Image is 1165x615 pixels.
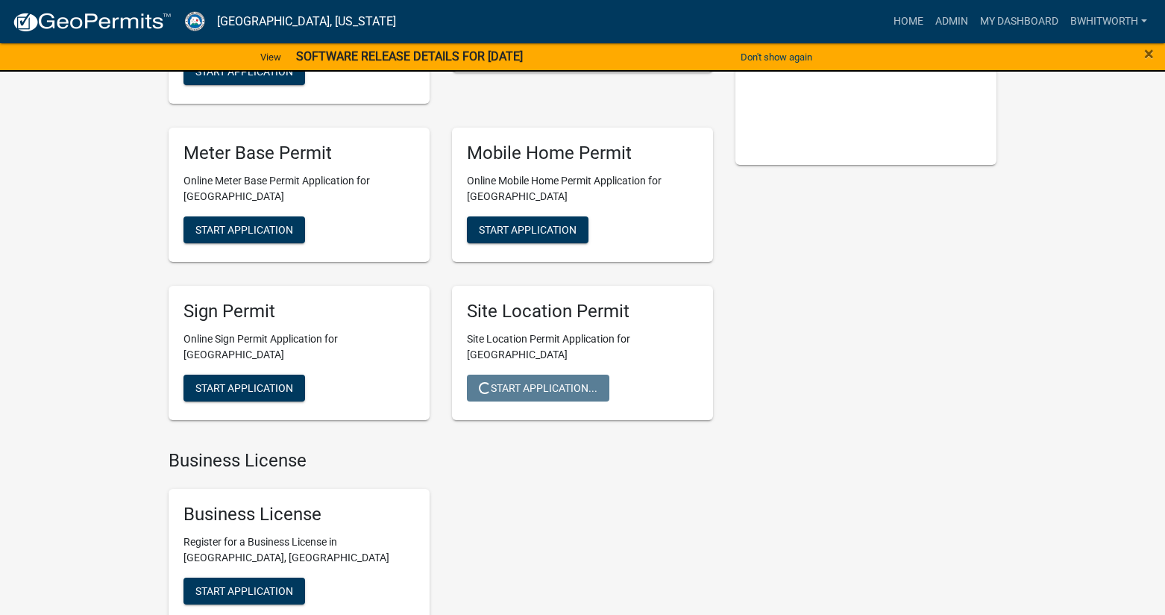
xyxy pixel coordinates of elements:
a: View [254,45,287,69]
button: Start Application [183,375,305,402]
button: Start Application... [467,375,609,402]
span: Start Application [195,585,293,597]
h4: Business License [169,450,713,472]
h5: Mobile Home Permit [467,143,698,164]
h5: Meter Base Permit [183,143,415,164]
span: Start Application [479,223,577,235]
a: [GEOGRAPHIC_DATA], [US_STATE] [217,9,396,34]
h5: Sign Permit [183,301,415,322]
p: Online Meter Base Permit Application for [GEOGRAPHIC_DATA] [183,173,415,205]
span: × [1144,43,1154,64]
p: Register for a Business License in [GEOGRAPHIC_DATA], [GEOGRAPHIC_DATA] [183,534,415,566]
p: Online Sign Permit Application for [GEOGRAPHIC_DATA] [183,331,415,363]
a: BWhitworth [1064,7,1153,36]
h5: Site Location Permit [467,301,698,322]
button: Close [1144,45,1154,63]
img: Gilmer County, Georgia [183,11,205,31]
span: Start Application [195,66,293,78]
button: Start Application [467,216,588,243]
button: Start Application [183,578,305,605]
strong: SOFTWARE RELEASE DETAILS FOR [DATE] [296,49,523,63]
span: Start Application [195,223,293,235]
h5: Business License [183,504,415,525]
a: Admin [929,7,974,36]
button: Start Application [183,216,305,243]
button: Don't show again [735,45,818,69]
a: Home [888,7,929,36]
span: Start Application... [479,381,597,393]
span: Start Application [195,381,293,393]
p: Site Location Permit Application for [GEOGRAPHIC_DATA] [467,331,698,363]
p: Online Mobile Home Permit Application for [GEOGRAPHIC_DATA] [467,173,698,205]
a: My Dashboard [974,7,1064,36]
